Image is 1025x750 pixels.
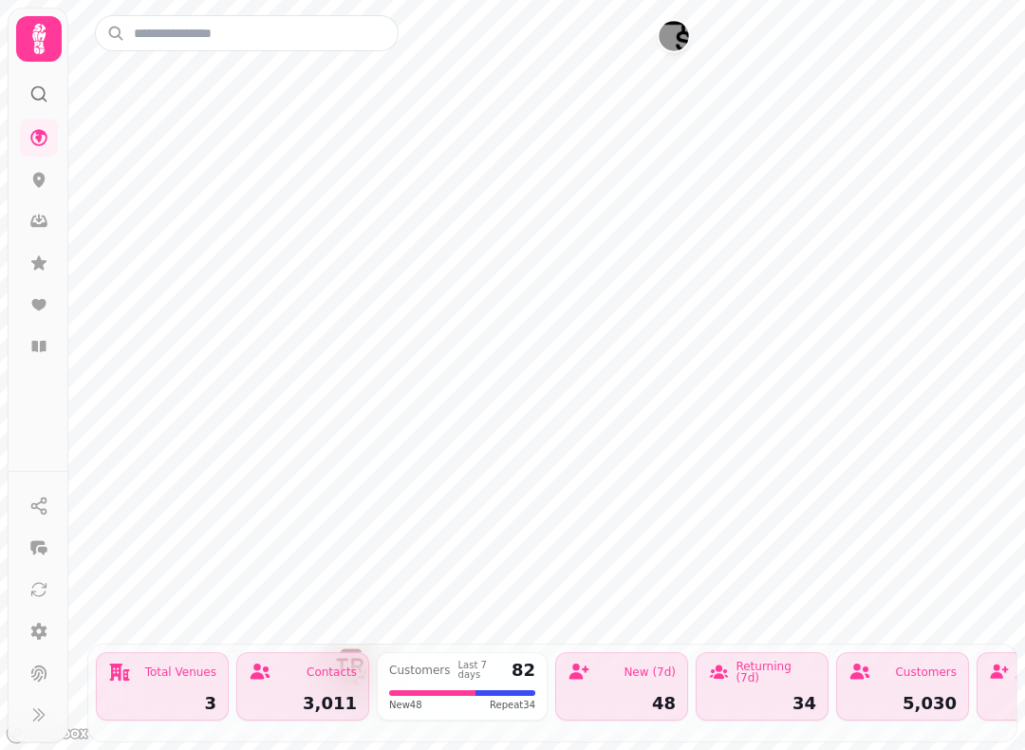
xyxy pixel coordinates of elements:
[307,666,357,678] div: Contacts
[145,666,216,678] div: Total Venues
[895,666,957,678] div: Customers
[458,661,504,680] div: Last 7 days
[249,695,357,712] div: 3,011
[512,662,535,679] div: 82
[624,666,676,678] div: New (7d)
[848,695,957,712] div: 5,030
[708,695,816,712] div: 34
[389,698,422,712] span: New 48
[108,695,216,712] div: 3
[389,665,451,676] div: Customers
[490,698,535,712] span: Repeat 34
[736,661,816,684] div: Returning (7d)
[6,722,89,744] a: Mapbox logo
[568,695,676,712] div: 48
